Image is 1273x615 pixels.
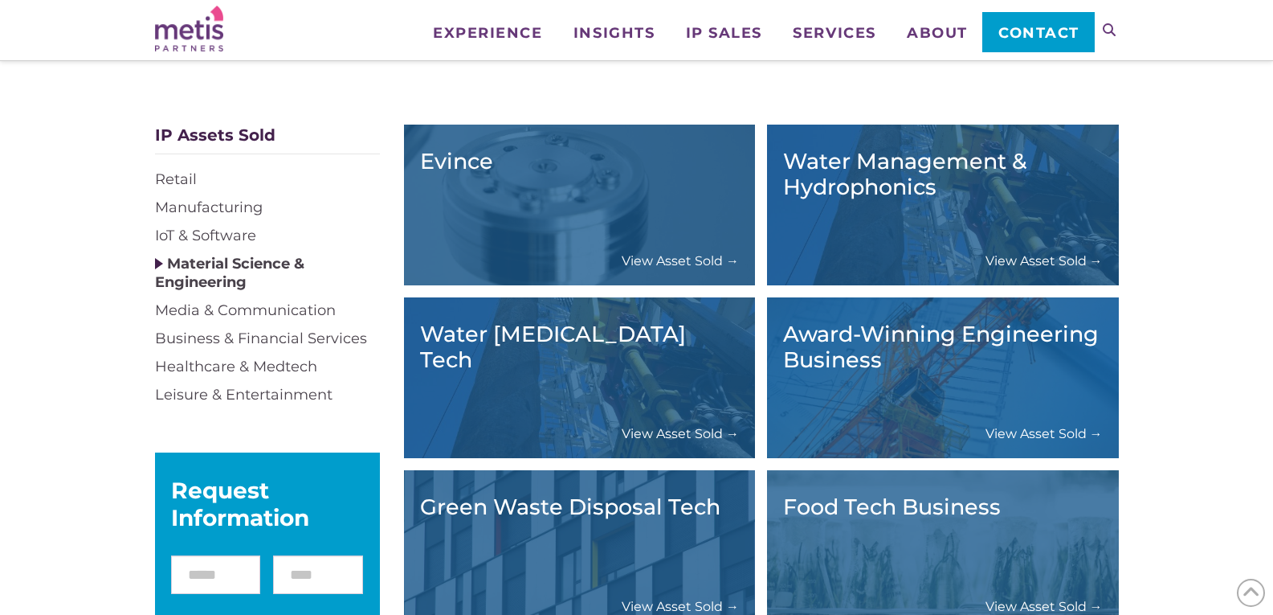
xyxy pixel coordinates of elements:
span: About [907,26,968,40]
h3: Evince [420,149,740,174]
a: View Asset Sold → [622,252,739,269]
a: View Asset Sold → [985,598,1103,615]
a: View Asset Sold → [622,425,739,442]
span: Back to Top [1237,579,1265,607]
a: View Asset Sold → [985,252,1103,269]
h3: Award-Winning Engineering Business [783,322,1103,373]
a: Manufacturing [155,199,263,216]
a: Healthcare & Medtech [155,358,317,375]
a: Business & Financial Services [155,330,367,347]
span: Insights [573,26,655,40]
h3: Water [MEDICAL_DATA] Tech [420,322,740,373]
a: Material Science & Engineering [155,255,304,291]
a: View Asset Sold → [622,598,739,615]
a: Leisure & Entertainment [155,386,333,404]
a: IoT & Software [155,227,256,244]
a: Media & Communication [155,301,336,319]
img: Metis Partners [155,6,223,51]
div: Request Information [171,477,364,531]
span: IP Sales [686,26,762,40]
h3: Water Management & Hydrophonics [783,149,1103,200]
h3: Food Tech Business [783,494,1103,520]
span: Contact [998,26,1079,40]
a: Retail [155,170,197,188]
a: View Asset Sold → [985,425,1103,442]
div: IP Assets Sold [155,125,380,154]
a: Contact [982,12,1094,52]
span: Experience [433,26,542,40]
h3: Green Waste Disposal Tech [420,494,740,520]
span: Services [793,26,875,40]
